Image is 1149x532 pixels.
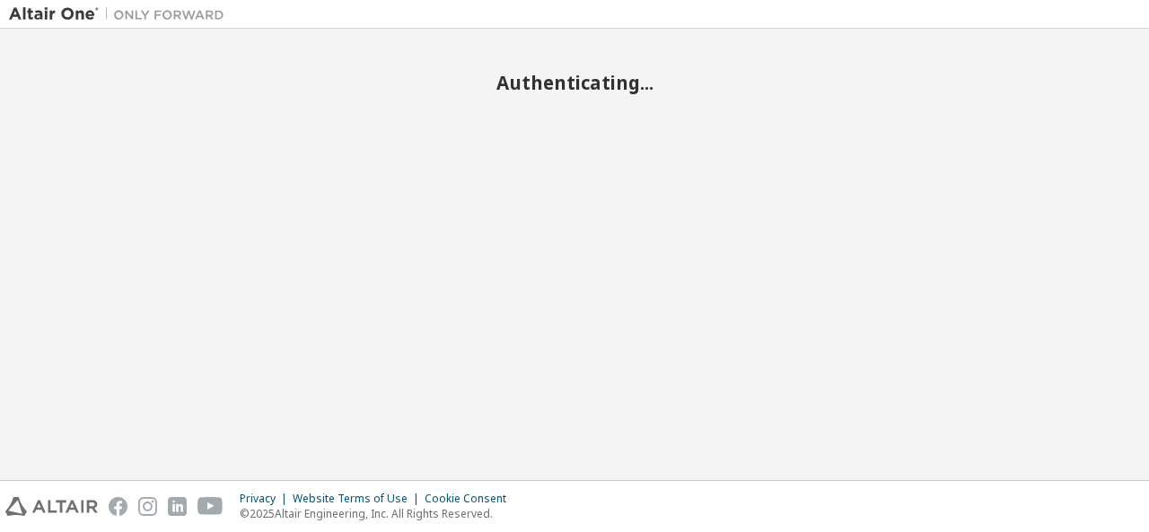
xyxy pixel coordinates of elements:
[138,497,157,516] img: instagram.svg
[5,497,98,516] img: altair_logo.svg
[9,71,1140,94] h2: Authenticating...
[425,492,517,506] div: Cookie Consent
[197,497,224,516] img: youtube.svg
[240,506,517,521] p: © 2025 Altair Engineering, Inc. All Rights Reserved.
[9,5,233,23] img: Altair One
[240,492,293,506] div: Privacy
[293,492,425,506] div: Website Terms of Use
[168,497,187,516] img: linkedin.svg
[109,497,127,516] img: facebook.svg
